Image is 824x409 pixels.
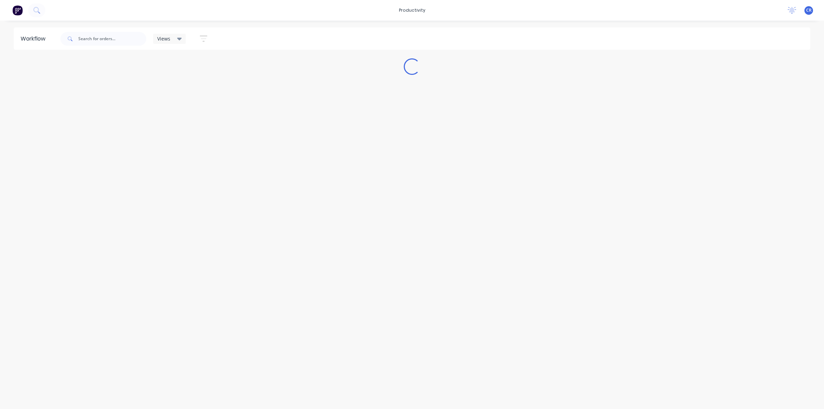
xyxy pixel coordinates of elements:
[21,35,49,43] div: Workflow
[78,32,146,46] input: Search for orders...
[12,5,23,15] img: Factory
[806,7,812,13] span: CR
[396,5,429,15] div: productivity
[157,35,170,42] span: Views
